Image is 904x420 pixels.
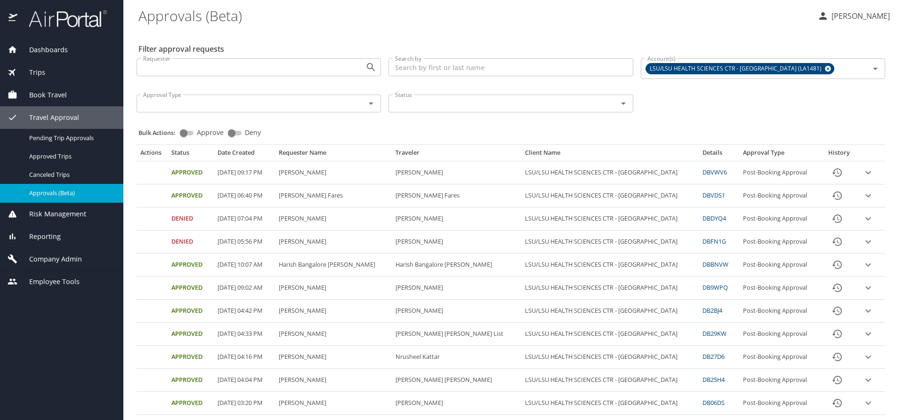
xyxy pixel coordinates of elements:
td: [PERSON_NAME] [275,392,392,415]
button: expand row [861,304,875,318]
span: Canceled Trips [29,170,112,179]
th: History [821,149,857,161]
td: LSU/LSU HEALTH SCIENCES CTR - [GEOGRAPHIC_DATA] [521,277,699,300]
td: [PERSON_NAME] [275,369,392,392]
a: DB2BJ4 [702,306,722,315]
a: DB27D6 [702,352,725,361]
p: [PERSON_NAME] [829,10,890,22]
th: Actions [137,149,168,161]
button: expand row [861,166,875,180]
td: Approved [168,254,214,277]
button: Open [364,61,378,74]
td: [PERSON_NAME] [275,161,392,184]
button: History [826,207,848,230]
td: [DATE] 03:20 PM [214,392,275,415]
td: Nrusheel Kattar [392,346,521,369]
button: [PERSON_NAME] [814,8,894,24]
a: DBVWV6 [702,168,727,176]
span: Pending Trip Approvals [29,134,112,143]
span: LSU/LSU HEALTH SCIENCES CTR - [GEOGRAPHIC_DATA] (LA1481) [646,64,827,74]
th: Traveler [392,149,521,161]
td: Harish Bangalore [PERSON_NAME] [275,254,392,277]
td: [PERSON_NAME] [392,300,521,323]
img: airportal-logo.png [18,9,107,28]
span: Company Admin [17,254,82,264]
td: Harish Bangalore [PERSON_NAME] [392,254,521,277]
span: Reporting [17,231,61,242]
button: expand row [861,373,875,387]
td: [PERSON_NAME] [275,207,392,230]
td: [PERSON_NAME] [275,323,392,346]
td: LSU/LSU HEALTH SCIENCES CTR - [GEOGRAPHIC_DATA] [521,230,699,254]
td: LSU/LSU HEALTH SCIENCES CTR - [GEOGRAPHIC_DATA] [521,392,699,415]
span: Deny [245,129,261,136]
td: [PERSON_NAME] [392,161,521,184]
button: History [826,184,848,207]
button: Open [617,97,630,110]
button: History [826,323,848,345]
button: expand row [861,281,875,295]
td: Approved [168,300,214,323]
td: Approved [168,392,214,415]
button: History [826,277,848,299]
td: Approved [168,184,214,207]
td: [DATE] 09:17 PM [214,161,275,184]
button: History [826,369,848,391]
td: Post-Booking Approval [739,230,821,254]
th: Approval Type [739,149,821,161]
td: [DATE] 10:07 AM [214,254,275,277]
button: History [826,161,848,184]
button: expand row [861,396,875,410]
td: Post-Booking Approval [739,346,821,369]
th: Status [168,149,214,161]
a: DB25H4 [702,375,725,384]
td: LSU/LSU HEALTH SCIENCES CTR - [GEOGRAPHIC_DATA] [521,300,699,323]
td: Approved [168,161,214,184]
span: Employee Tools [17,277,80,287]
button: History [826,346,848,368]
a: DB9WPQ [702,283,728,292]
td: LSU/LSU HEALTH SCIENCES CTR - [GEOGRAPHIC_DATA] [521,161,699,184]
input: Search by first or last name [388,58,633,76]
a: DBVDS1 [702,191,725,199]
td: [PERSON_NAME] [275,230,392,254]
span: Approve [197,129,224,136]
th: Requester Name [275,149,392,161]
td: Post-Booking Approval [739,277,821,300]
th: Details [699,149,739,161]
a: DB06DS [702,398,725,407]
td: [DATE] 04:42 PM [214,300,275,323]
td: Denied [168,230,214,254]
td: Post-Booking Approval [739,184,821,207]
a: DBBNVW [702,260,728,269]
td: Approved [168,346,214,369]
button: expand row [861,235,875,249]
td: Post-Booking Approval [739,392,821,415]
span: Approvals (Beta) [29,189,112,198]
button: expand row [861,258,875,272]
td: [DATE] 09:02 AM [214,277,275,300]
td: LSU/LSU HEALTH SCIENCES CTR - [GEOGRAPHIC_DATA] [521,254,699,277]
span: Trips [17,67,45,78]
td: Post-Booking Approval [739,254,821,277]
td: Post-Booking Approval [739,323,821,346]
td: [DATE] 04:33 PM [214,323,275,346]
span: Risk Management [17,209,86,219]
td: [DATE] 07:04 PM [214,207,275,230]
td: [PERSON_NAME] [392,392,521,415]
p: Bulk Actions: [138,128,183,137]
td: [PERSON_NAME] [275,277,392,300]
td: Post-Booking Approval [739,369,821,392]
button: expand row [861,327,875,341]
td: Approved [168,323,214,346]
td: [DATE] 04:04 PM [214,369,275,392]
td: Approved [168,277,214,300]
button: History [826,230,848,253]
th: Date Created [214,149,275,161]
h2: Filter approval requests [138,41,224,56]
td: [PERSON_NAME] Fares [392,184,521,207]
td: Post-Booking Approval [739,161,821,184]
button: Open [869,62,882,75]
div: LSU/LSU HEALTH SCIENCES CTR - [GEOGRAPHIC_DATA] (LA1481) [646,63,834,74]
td: LSU/LSU HEALTH SCIENCES CTR - [GEOGRAPHIC_DATA] [521,323,699,346]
